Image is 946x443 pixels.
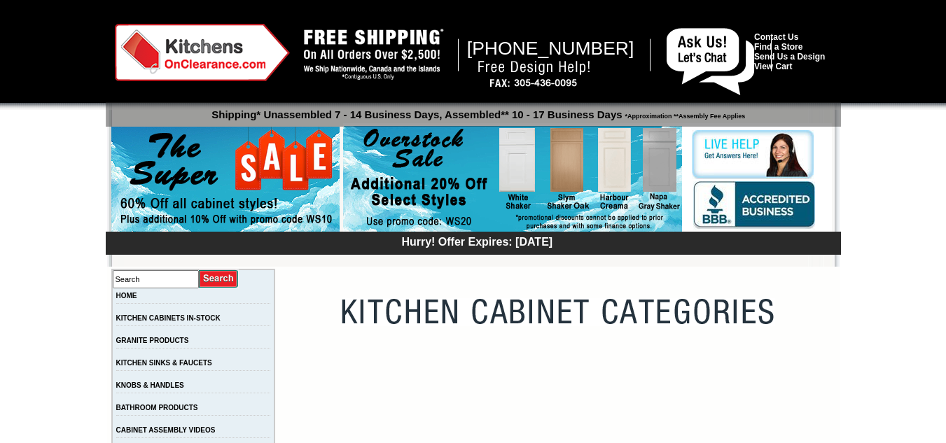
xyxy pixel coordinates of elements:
span: *Approximation **Assembly Fee Applies [622,109,746,120]
p: Shipping* Unassembled 7 - 14 Business Days, Assembled** 10 - 17 Business Days [113,102,841,120]
a: Send Us a Design [754,52,825,62]
a: GRANITE PRODUCTS [116,337,189,344]
a: KNOBS & HANDLES [116,381,184,389]
a: CABINET ASSEMBLY VIDEOS [116,426,216,434]
div: Hurry! Offer Expires: [DATE] [113,234,841,248]
span: [PHONE_NUMBER] [467,38,634,59]
a: BATHROOM PRODUCTS [116,404,198,412]
img: Kitchens on Clearance Logo [115,24,290,81]
a: KITCHEN CABINETS IN-STOCK [116,314,221,322]
input: Submit [199,269,239,288]
a: View Cart [754,62,792,71]
a: HOME [116,292,137,300]
a: Contact Us [754,32,798,42]
a: Find a Store [754,42,802,52]
a: KITCHEN SINKS & FAUCETS [116,359,212,367]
